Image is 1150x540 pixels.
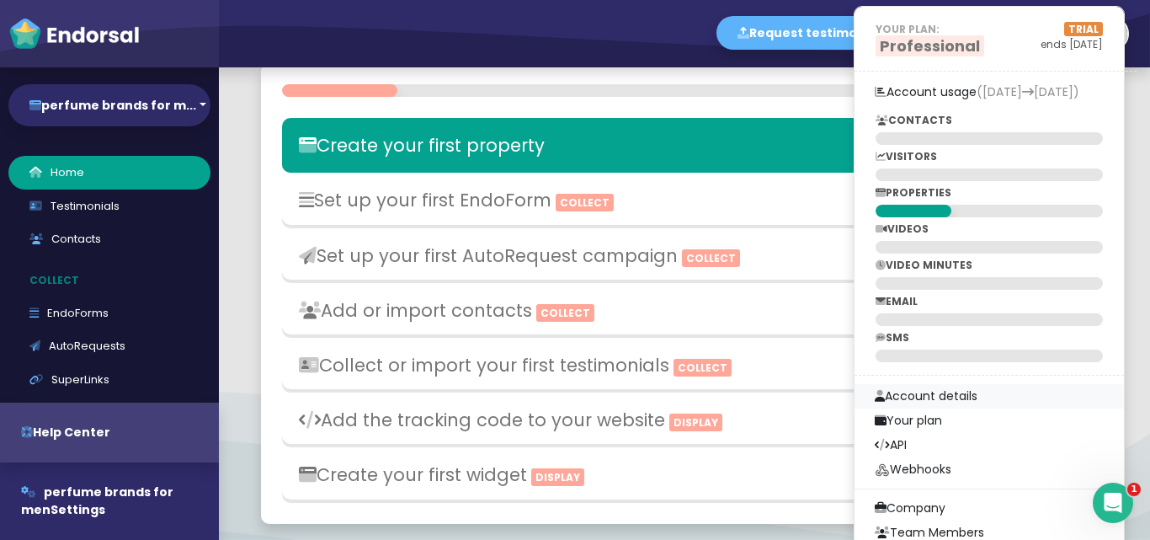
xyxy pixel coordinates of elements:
img: endorsal-logo-white@2x.png [8,17,140,51]
p: SMS [876,330,1103,345]
span: Collect [536,304,594,322]
a: Home [8,156,210,190]
p: VIDEO MINUTES [876,258,1103,273]
h3: Collect or import your first testimonials [299,355,807,376]
button: Request testimonial [716,16,902,50]
p: VISITORS [876,149,1103,164]
span: Collect [673,359,732,377]
p: YOUR PLAN: [876,22,984,37]
a: AutoRequests [8,329,210,363]
span: Professional [876,35,984,56]
a: Contacts [8,222,210,256]
p: Collect [8,265,219,297]
h3: Add or import contacts [299,300,807,321]
iframe: Intercom live chat [1093,483,1133,523]
span: 1 [1127,483,1141,496]
p: VIDEOS [876,222,1103,237]
h3: Create your first widget [299,464,807,485]
a: Webhooks [855,457,1124,482]
h3: Add the tracking code to your website [299,409,807,430]
a: Account usage [855,80,1124,104]
button: perfume brands for m... [8,84,210,126]
a: Company [855,496,1124,521]
a: SuperLinks [8,363,210,397]
span: Collect [556,194,614,211]
p: CONTACTS [876,113,1103,128]
span: TRIAL [1064,22,1103,36]
h3: Create your first property [299,135,807,156]
span: Display [531,468,584,486]
a: API [855,433,1124,457]
p: ends [DATE] [1009,37,1103,52]
span: ([DATE] [DATE]) [977,83,1079,100]
p: EMAIL [876,294,1103,309]
h3: Set up your first AutoRequest campaign [299,245,807,266]
a: Testimonials [8,190,210,223]
p: PROPERTIES [876,185,1103,200]
span: perfume brands for men [21,484,173,518]
span: Collect [682,249,740,267]
h3: Set up your first EndoForm [299,190,807,211]
a: Your plan [855,409,1124,433]
a: EndoForms [8,297,210,330]
span: Display [669,414,722,431]
a: Account details [855,384,1124,409]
